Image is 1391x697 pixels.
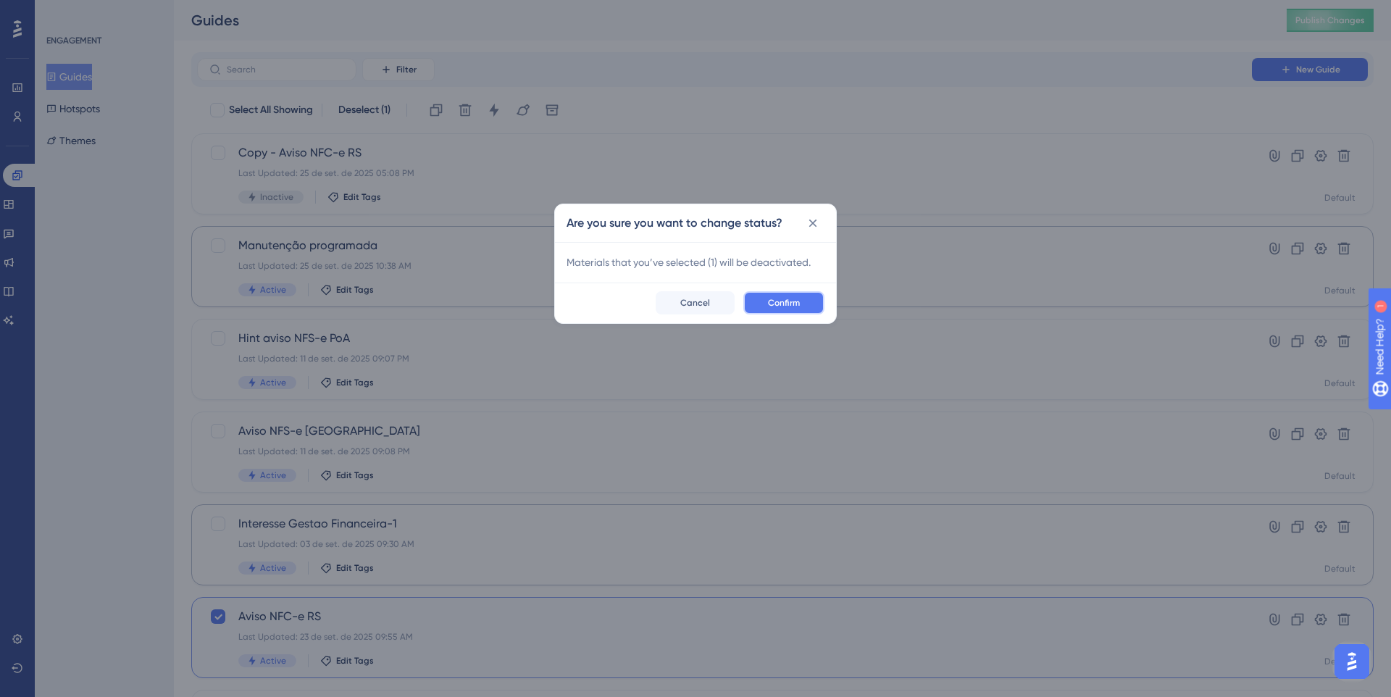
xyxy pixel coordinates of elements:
span: Confirm [768,297,800,309]
iframe: UserGuiding AI Assistant Launcher [1330,640,1374,683]
span: Cancel [680,297,710,309]
div: 1 [101,7,105,19]
span: Need Help? [34,4,91,21]
h2: Are you sure you want to change status? [567,214,782,232]
span: Materials that you’ve selected ( 1 ) will be de activated. [567,256,811,268]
